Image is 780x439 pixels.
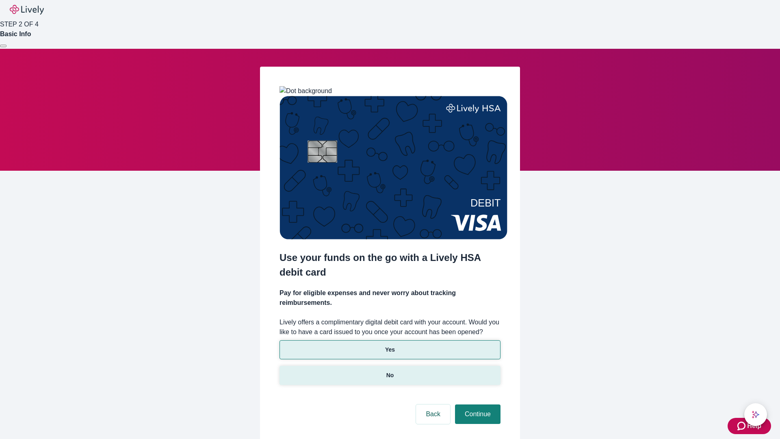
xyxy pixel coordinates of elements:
[279,340,500,359] button: Yes
[279,317,500,337] label: Lively offers a complimentary digital debit card with your account. Would you like to have a card...
[385,346,395,354] p: Yes
[279,86,332,96] img: Dot background
[744,403,767,426] button: chat
[279,96,507,239] img: Debit card
[279,288,500,308] h4: Pay for eligible expenses and never worry about tracking reimbursements.
[416,404,450,424] button: Back
[728,418,771,434] button: Zendesk support iconHelp
[279,366,500,385] button: No
[752,411,760,419] svg: Lively AI Assistant
[737,421,747,431] svg: Zendesk support icon
[10,5,44,15] img: Lively
[455,404,500,424] button: Continue
[386,371,394,380] p: No
[747,421,761,431] span: Help
[279,250,500,280] h2: Use your funds on the go with a Lively HSA debit card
